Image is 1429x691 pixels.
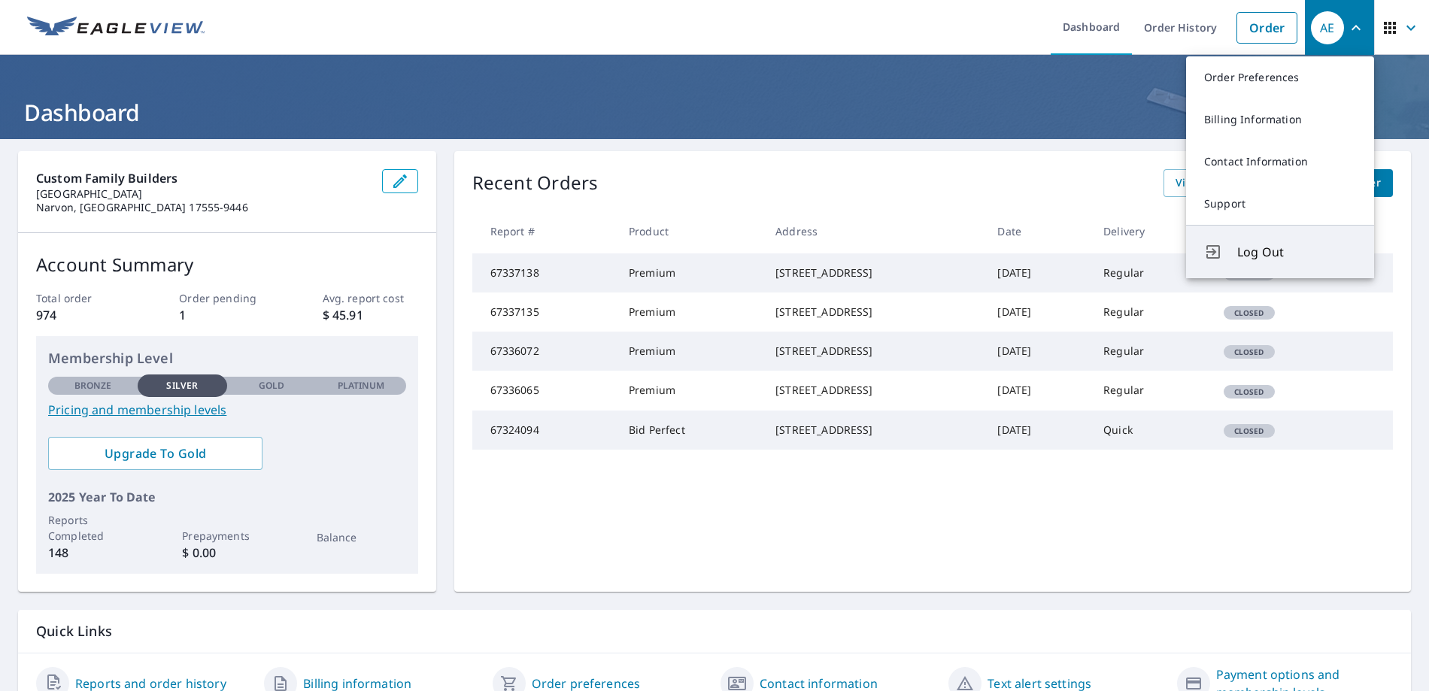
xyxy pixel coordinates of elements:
td: Regular [1091,292,1212,332]
div: [STREET_ADDRESS] [775,423,973,438]
h1: Dashboard [18,97,1411,128]
td: 67336065 [472,371,617,410]
a: Pricing and membership levels [48,401,406,419]
div: [STREET_ADDRESS] [775,383,973,398]
th: Delivery [1091,209,1212,253]
p: Account Summary [36,251,418,278]
p: $ 0.00 [182,544,272,562]
td: [DATE] [985,371,1091,410]
td: Regular [1091,332,1212,371]
p: Gold [259,379,284,392]
a: Upgrade To Gold [48,437,262,470]
td: Regular [1091,371,1212,410]
div: AE [1311,11,1344,44]
p: Reports Completed [48,512,138,544]
span: Log Out [1237,243,1356,261]
td: [DATE] [985,411,1091,450]
p: Order pending [179,290,275,306]
p: Membership Level [48,348,406,368]
p: [GEOGRAPHIC_DATA] [36,187,370,201]
p: Platinum [338,379,385,392]
a: View All Orders [1164,169,1270,197]
span: Closed [1225,347,1273,357]
p: Total order [36,290,132,306]
a: Contact Information [1186,141,1374,183]
td: [DATE] [985,253,1091,292]
p: Balance [317,529,406,545]
p: Bronze [74,379,112,392]
td: Premium [617,292,763,332]
a: Order Preferences [1186,56,1374,98]
span: Closed [1225,308,1273,318]
p: 2025 Year To Date [48,488,406,506]
span: Upgrade To Gold [60,445,250,462]
a: Billing Information [1186,98,1374,141]
th: Report # [472,209,617,253]
button: Log Out [1186,225,1374,278]
td: Quick [1091,411,1212,450]
p: Prepayments [182,528,272,544]
th: Date [985,209,1091,253]
p: 974 [36,306,132,324]
td: 67324094 [472,411,617,450]
td: 67337135 [472,292,617,332]
div: [STREET_ADDRESS] [775,344,973,359]
td: Premium [617,253,763,292]
td: Premium [617,332,763,371]
img: EV Logo [27,17,205,39]
p: Narvon, [GEOGRAPHIC_DATA] 17555-9446 [36,201,370,214]
p: Recent Orders [472,169,599,197]
td: Bid Perfect [617,411,763,450]
td: 67336072 [472,332,617,371]
a: Order [1236,12,1297,44]
td: Regular [1091,253,1212,292]
span: Closed [1225,426,1273,436]
span: Closed [1225,386,1273,397]
p: Silver [166,379,198,392]
p: 148 [48,544,138,562]
a: Support [1186,183,1374,225]
th: Product [617,209,763,253]
p: $ 45.91 [323,306,418,324]
th: Address [763,209,985,253]
p: Quick Links [36,622,1393,641]
div: [STREET_ADDRESS] [775,305,973,320]
div: [STREET_ADDRESS] [775,265,973,280]
td: [DATE] [985,292,1091,332]
td: [DATE] [985,332,1091,371]
p: Custom Family Builders [36,169,370,187]
td: Premium [617,371,763,410]
td: 67337138 [472,253,617,292]
span: View All Orders [1176,174,1258,192]
p: Avg. report cost [323,290,418,306]
p: 1 [179,306,275,324]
